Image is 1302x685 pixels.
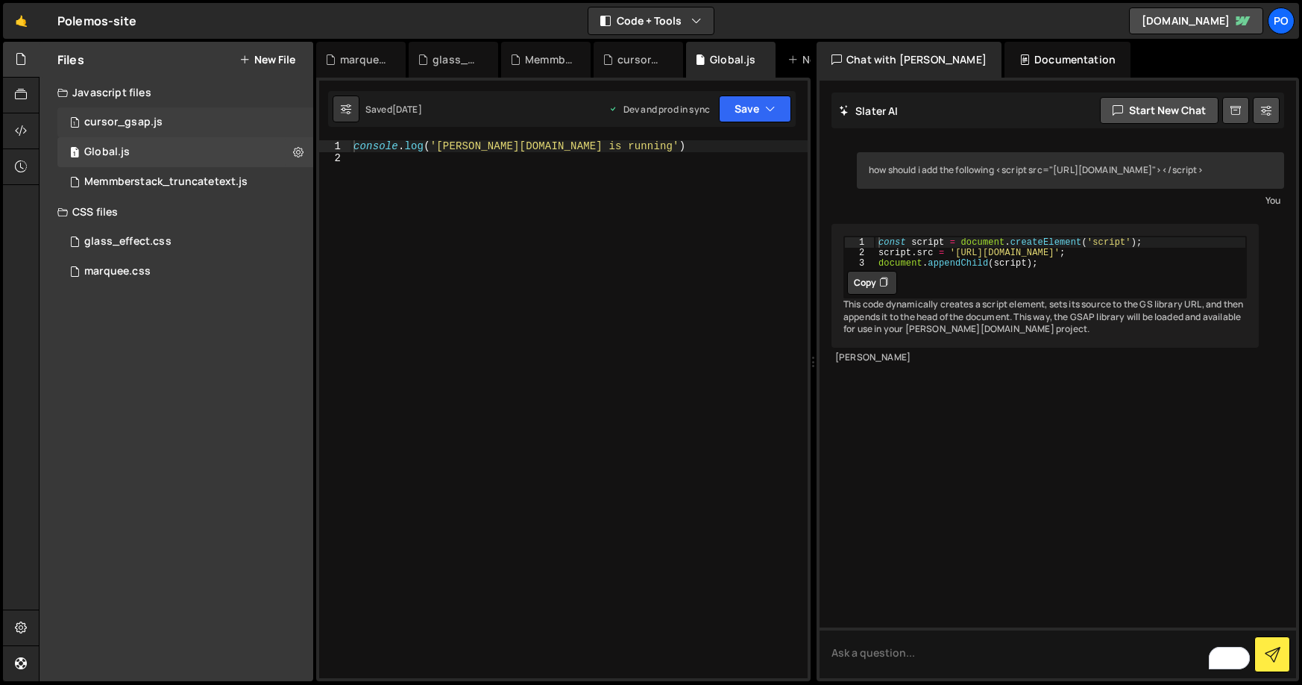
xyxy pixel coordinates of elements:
[84,146,130,159] div: Global.js
[433,52,480,67] div: glass_effect.css
[617,52,665,67] div: cursor_gsap.js
[84,116,163,129] div: cursor_gsap.js
[3,3,40,39] a: 🤙
[319,140,350,152] div: 1
[239,54,295,66] button: New File
[57,227,313,257] div: 17290/47986.css
[1129,7,1263,34] a: [DOMAIN_NAME]
[84,235,172,248] div: glass_effect.css
[57,107,313,137] div: 17290/47981.js
[588,7,714,34] button: Code + Tools
[845,258,874,269] div: 3
[861,193,1280,208] div: You
[392,103,422,116] div: [DATE]
[84,265,151,278] div: marquee.css
[57,12,136,30] div: Polemos-site
[710,52,755,67] div: Global.js
[70,148,79,160] span: 1
[787,52,850,67] div: New File
[817,42,1001,78] div: Chat with [PERSON_NAME]
[845,248,874,258] div: 2
[847,271,897,295] button: Copy
[857,152,1284,189] div: how should i add the following <script src="[URL][DOMAIN_NAME]"></script>
[57,137,313,167] div: 17290/47927.js
[340,52,388,67] div: marquee.css
[839,104,899,118] h2: Slater AI
[319,152,350,164] div: 2
[365,103,422,116] div: Saved
[84,175,248,189] div: Memmberstack_truncatetext.js
[40,78,313,107] div: Javascript files
[820,628,1296,678] textarea: To enrich screen reader interactions, please activate Accessibility in Grammarly extension settings
[1004,42,1130,78] div: Documentation
[525,52,573,67] div: Memmberstack_truncatetext.js
[1100,97,1218,124] button: Start new chat
[40,197,313,227] div: CSS files
[57,167,313,197] div: 17290/47983.js
[70,118,79,130] span: 1
[719,96,791,122] button: Save
[57,51,84,68] h2: Files
[845,237,874,248] div: 1
[57,257,313,287] div: 17290/47987.css
[835,351,1255,364] div: [PERSON_NAME]
[1268,7,1295,34] a: Po
[831,224,1259,348] div: This code dynamically creates a script element, sets its source to the GS library URL, and then a...
[608,103,710,116] div: Dev and prod in sync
